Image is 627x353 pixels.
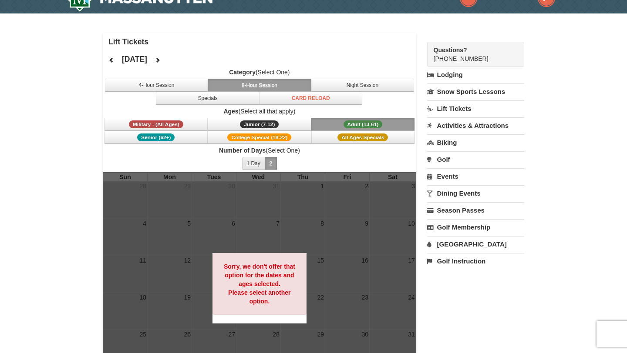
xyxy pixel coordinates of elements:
button: Military - (All Ages) [104,118,208,131]
label: (Select all that apply) [103,107,416,116]
button: Card Reload [259,92,363,105]
strong: Number of Days [219,147,266,154]
button: 4-Hour Session [105,79,209,92]
span: [PHONE_NUMBER] [434,46,509,62]
a: Golf [427,151,524,167]
button: Senior (62+) [104,131,208,144]
h4: [DATE] [122,55,147,63]
strong: Sorry, we don't offer that option for the dates and ages selected. Please select another option. [224,263,295,305]
button: 2 [265,157,277,170]
label: (Select One) [103,68,416,77]
button: Adult (13-61) [311,118,415,131]
a: Dining Events [427,185,524,201]
button: College Special (18-22) [208,131,311,144]
a: Snow Sports Lessons [427,83,524,100]
strong: Questions? [434,47,467,53]
button: 8-Hour Session [208,79,311,92]
span: Junior (7-12) [240,120,279,128]
label: (Select One) [103,146,416,155]
button: Specials [156,92,260,105]
span: College Special (18-22) [227,133,291,141]
a: Golf Membership [427,219,524,235]
span: Military - (All Ages) [129,120,183,128]
a: Lodging [427,67,524,83]
a: Lift Tickets [427,100,524,117]
button: All Ages Specials [311,131,415,144]
button: Junior (7-12) [208,118,311,131]
a: Biking [427,134,524,150]
a: Activities & Attractions [427,117,524,133]
a: Events [427,168,524,184]
a: [GEOGRAPHIC_DATA] [427,236,524,252]
a: Season Passes [427,202,524,218]
h4: Lift Tickets [108,37,416,46]
button: Night Session [311,79,415,92]
span: All Ages Specials [337,133,388,141]
a: Golf Instruction [427,253,524,269]
span: Senior (62+) [137,133,175,141]
strong: Category [229,69,256,76]
strong: Ages [223,108,238,115]
span: Adult (13-61) [344,120,383,128]
button: 1 Day [242,157,265,170]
